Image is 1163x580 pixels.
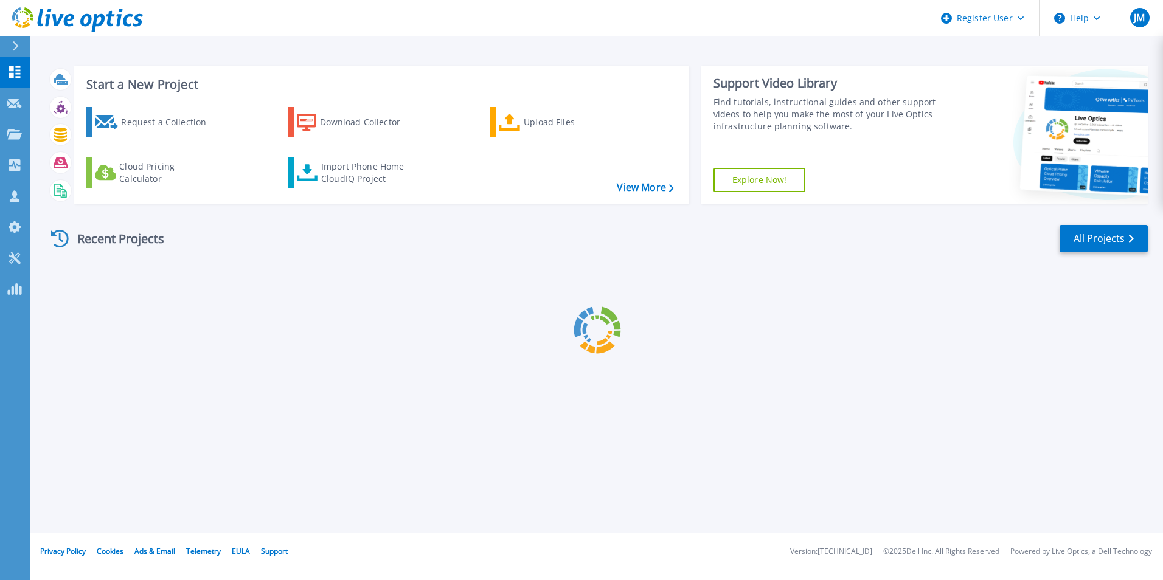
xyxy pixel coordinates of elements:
a: Explore Now! [713,168,806,192]
div: Find tutorials, instructional guides and other support videos to help you make the most of your L... [713,96,941,133]
span: JM [1134,13,1145,22]
div: Recent Projects [47,224,181,254]
li: Powered by Live Optics, a Dell Technology [1010,548,1152,556]
a: Telemetry [186,546,221,556]
a: Request a Collection [86,107,222,137]
a: Support [261,546,288,556]
a: All Projects [1060,225,1148,252]
div: Cloud Pricing Calculator [119,161,217,185]
div: Request a Collection [121,110,218,134]
a: EULA [232,546,250,556]
a: Ads & Email [134,546,175,556]
div: Support Video Library [713,75,941,91]
a: Upload Files [490,107,626,137]
a: Privacy Policy [40,546,86,556]
a: View More [617,182,673,193]
li: © 2025 Dell Inc. All Rights Reserved [883,548,999,556]
a: Download Collector [288,107,424,137]
div: Upload Files [524,110,621,134]
li: Version: [TECHNICAL_ID] [790,548,872,556]
h3: Start a New Project [86,78,673,91]
a: Cookies [97,546,123,556]
div: Download Collector [320,110,417,134]
a: Cloud Pricing Calculator [86,157,222,188]
div: Import Phone Home CloudIQ Project [321,161,416,185]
